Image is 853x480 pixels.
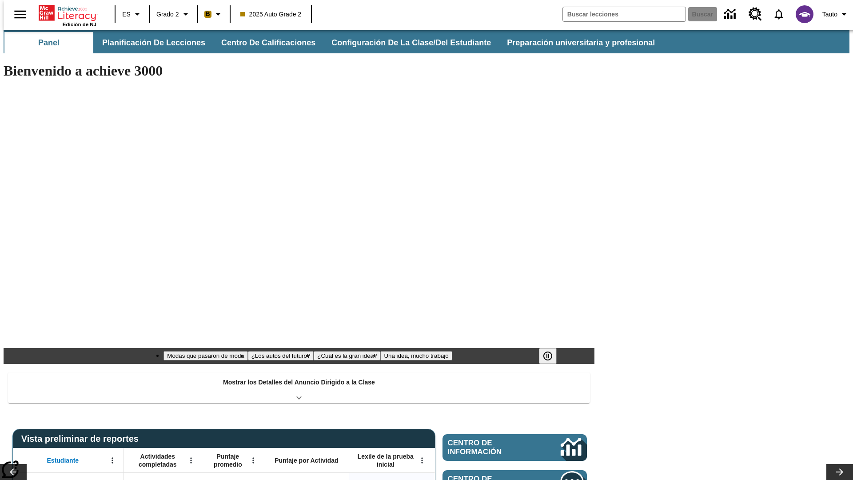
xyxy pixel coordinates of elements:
[39,4,96,22] a: Portada
[214,32,323,53] button: Centro de calificaciones
[153,6,195,22] button: Grado: Grado 2, Elige un grado
[380,351,452,360] button: Diapositiva 4 Una idea, mucho trabajo
[767,3,790,26] a: Notificaciones
[314,351,380,360] button: Diapositiva 3 ¿Cuál es la gran idea?
[47,456,79,464] span: Estudiante
[63,22,96,27] span: Edición de NJ
[201,6,227,22] button: Boost El color de la clase es anaranjado claro. Cambiar el color de la clase.
[500,32,662,53] button: Preparación universitaria y profesional
[21,434,143,444] span: Vista preliminar de reportes
[128,452,187,468] span: Actividades completadas
[819,6,853,22] button: Perfil/Configuración
[539,348,557,364] button: Pausar
[4,32,93,53] button: Panel
[95,32,212,53] button: Planificación de lecciones
[118,6,147,22] button: Lenguaje: ES, Selecciona un idioma
[796,5,813,23] img: avatar image
[826,464,853,480] button: Carrusel de lecciones, seguir
[247,454,260,467] button: Abrir menú
[223,378,375,387] p: Mostrar los Detalles del Anuncio Dirigido a la Clase
[275,456,338,464] span: Puntaje por Actividad
[39,3,96,27] div: Portada
[207,452,249,468] span: Puntaje promedio
[122,10,131,19] span: ES
[4,30,849,53] div: Subbarra de navegación
[822,10,837,19] span: Tauto
[8,372,590,403] div: Mostrar los Detalles del Anuncio Dirigido a la Clase
[448,439,531,456] span: Centro de información
[415,454,429,467] button: Abrir menú
[353,452,418,468] span: Lexile de la prueba inicial
[743,2,767,26] a: Centro de recursos, Se abrirá en una pestaña nueva.
[4,32,663,53] div: Subbarra de navegación
[442,434,587,461] a: Centro de información
[163,351,247,360] button: Diapositiva 1 Modas que pasaron de moda
[719,2,743,27] a: Centro de información
[563,7,686,21] input: Buscar campo
[324,32,498,53] button: Configuración de la clase/del estudiante
[206,8,210,20] span: B
[248,351,314,360] button: Diapositiva 2 ¿Los autos del futuro?
[156,10,179,19] span: Grado 2
[790,3,819,26] button: Escoja un nuevo avatar
[184,454,198,467] button: Abrir menú
[4,63,594,79] h1: Bienvenido a achieve 3000
[106,454,119,467] button: Abrir menú
[240,10,302,19] span: 2025 Auto Grade 2
[539,348,566,364] div: Pausar
[7,1,33,28] button: Abrir el menú lateral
